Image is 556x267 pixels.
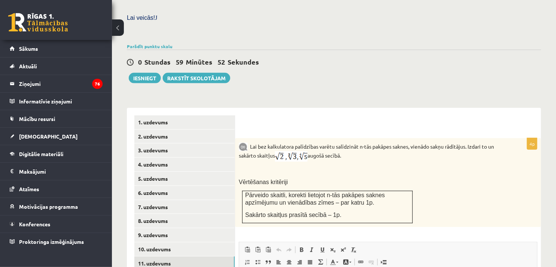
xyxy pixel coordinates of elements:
[239,143,248,151] img: 9k=
[19,238,84,245] span: Proktoringa izmēģinājums
[19,115,55,122] span: Mācību resursi
[296,245,307,255] a: Bold (Ctrl+B)
[284,245,294,255] a: Redo (Ctrl+Y)
[317,245,328,255] a: Underline (Ctrl+U)
[10,215,103,233] a: Konferences
[19,203,78,210] span: Motivācijas programma
[138,58,142,66] span: 0
[134,200,235,214] a: 7. uzdevums
[341,257,354,267] a: Background Colour
[10,40,103,57] a: Sākums
[294,257,305,267] a: Align Right
[10,93,103,110] a: Informatīvie ziņojumi
[218,58,225,66] span: 52
[263,245,274,255] a: Paste from Word
[274,257,284,267] a: Align Left
[253,245,263,255] a: Paste as plain text (Ctrl+Shift+V)
[163,73,230,83] a: Rakstīt skolotājam
[10,145,103,162] a: Digitālie materiāli
[242,245,253,255] a: Paste (Ctrl+V)
[19,186,39,192] span: Atzīmes
[19,163,103,180] legend: Maksājumi
[366,257,377,267] a: Unlink
[134,242,235,256] a: 10. uzdevums
[328,257,341,267] a: Text Colour
[378,257,389,267] a: Insert Page Break for Printing
[134,115,235,129] a: 1. uzdevums
[92,79,103,89] i: 76
[7,7,290,15] body: Rich Text Editor, wiswyg-editor-user-answer-47024983483860
[527,138,537,150] p: 4p
[10,128,103,145] a: [DEMOGRAPHIC_DATA]
[127,43,172,49] a: Parādīt punktu skalu
[245,212,341,218] span: Sakārto skaitļus prasītā secībā – 1p.
[274,245,284,255] a: Undo (Ctrl+Z)
[134,228,235,242] a: 9. uzdevums
[8,13,68,32] a: Rīgas 1. Tālmācības vidusskola
[127,15,155,21] span: Lai veicās!
[349,245,359,255] a: Remove Format
[134,130,235,143] a: 2. uzdevums
[305,257,315,267] a: Justify
[356,257,366,267] a: Link (Ctrl+K)
[155,15,157,21] span: J
[10,198,103,215] a: Motivācijas programma
[134,186,235,200] a: 6. uzdevums
[10,75,103,92] a: Ziņojumi76
[134,158,235,171] a: 4. uzdevums
[284,257,294,267] a: Centre
[10,58,103,75] a: Aktuāli
[134,214,235,228] a: 8. uzdevums
[338,245,349,255] a: Superscript
[307,245,317,255] a: Italic (Ctrl+I)
[10,110,103,127] a: Mācību resursi
[253,257,263,267] a: Insert/Remove Bulleted List
[275,151,307,162] img: vu6CIZWFkSaVxYEC79CjG386WUd8wAAAABJRU5ErkJggg==
[134,143,235,157] a: 3. uzdevums
[134,172,235,186] a: 5. uzdevums
[242,257,253,267] a: Insert/Remove Numbered List
[245,192,385,206] span: Pārveido skaitli, korekti lietojot n-tās pakāpes saknes apzīmējumu un vienādības zīmes – par katr...
[328,245,338,255] a: Subscript
[243,126,245,129] img: Balts.png
[19,75,103,92] legend: Ziņojumi
[19,45,38,52] span: Sākums
[239,179,288,185] span: Vērtēšanas kritēriji
[10,180,103,198] a: Atzīmes
[315,257,326,267] a: Math
[19,221,50,227] span: Konferences
[263,257,274,267] a: Block Quote
[10,163,103,180] a: Maksājumi
[239,142,500,162] p: Lai bez kalkulatora palīdzības varētu salīdzināt n-tās pakāpes saknes, vienādo sakņu rādītājus. I...
[19,63,37,69] span: Aktuāli
[144,58,171,66] span: Stundas
[228,58,259,66] span: Sekundes
[186,58,212,66] span: Minūtes
[129,73,161,83] button: Iesniegt
[19,150,63,157] span: Digitālie materiāli
[10,233,103,250] a: Proktoringa izmēģinājums
[19,133,78,140] span: [DEMOGRAPHIC_DATA]
[19,93,103,110] legend: Informatīvie ziņojumi
[176,58,183,66] span: 59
